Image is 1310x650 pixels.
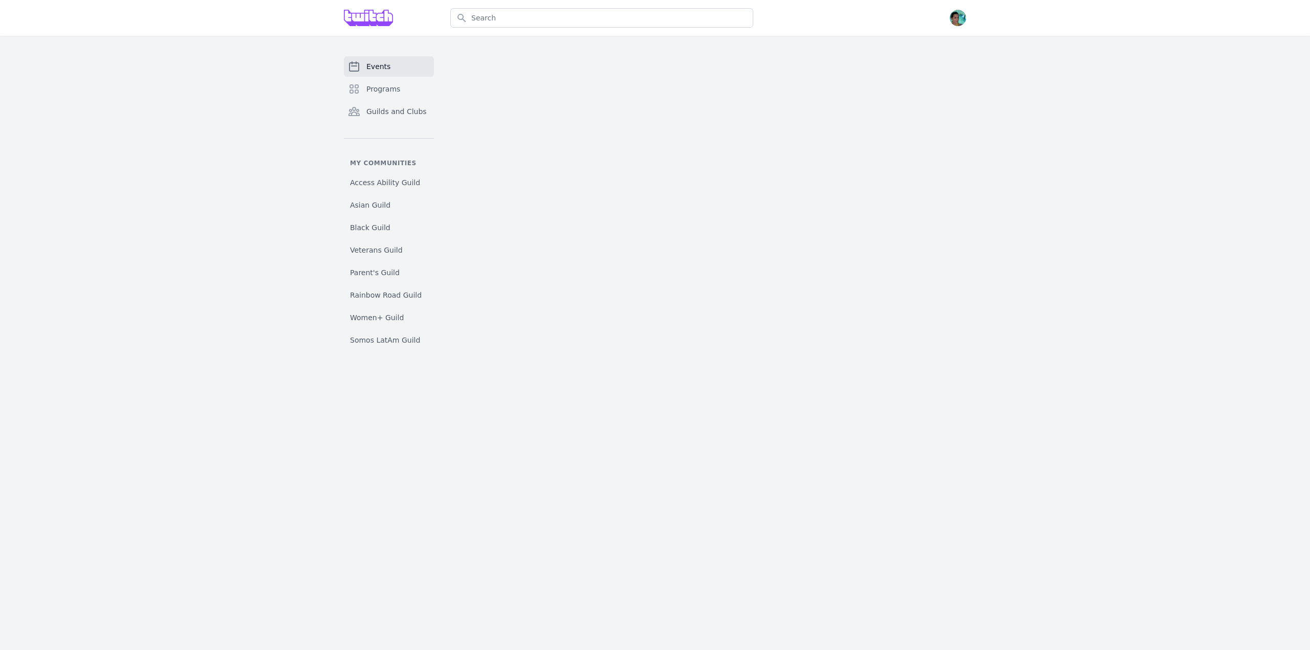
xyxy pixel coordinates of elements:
a: Women+ Guild [344,308,434,327]
span: Guilds and Clubs [366,106,427,117]
span: Black Guild [350,222,390,233]
a: Events [344,56,434,77]
span: Access Ability Guild [350,177,420,188]
span: Rainbow Road Guild [350,290,422,300]
span: Women+ Guild [350,312,404,323]
a: Access Ability Guild [344,173,434,192]
span: Asian Guild [350,200,390,210]
span: Somos LatAm Guild [350,335,420,345]
input: Search [450,8,753,28]
span: Programs [366,84,400,94]
a: Rainbow Road Guild [344,286,434,304]
a: Guilds and Clubs [344,101,434,122]
span: Events [366,61,390,72]
span: Parent's Guild [350,267,400,278]
a: Programs [344,79,434,99]
span: Veterans Guild [350,245,403,255]
a: Asian Guild [344,196,434,214]
p: My communities [344,159,434,167]
img: Grove [344,10,393,26]
nav: Sidebar [344,56,434,349]
a: Parent's Guild [344,263,434,282]
a: Somos LatAm Guild [344,331,434,349]
a: Black Guild [344,218,434,237]
a: Veterans Guild [344,241,434,259]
